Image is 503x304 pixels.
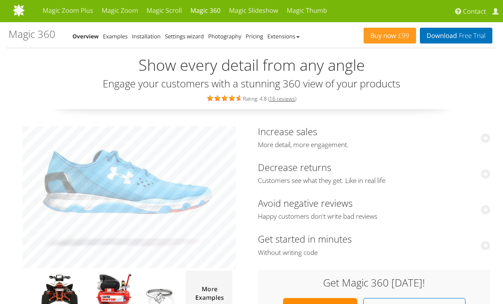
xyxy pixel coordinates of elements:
[9,29,55,40] h1: Magic 360
[267,32,299,40] a: Extensions
[6,57,497,74] h2: Show every detail from any angle
[6,93,497,103] div: Rating: 4.8 ( )
[132,32,161,40] a: Installation
[258,232,490,257] a: Get started in minutesWithout writing code
[258,125,490,149] a: Increase salesMore detail, more engagement.
[208,32,241,40] a: Photography
[258,177,490,185] span: Customers see what they get. Like in real life
[269,95,295,102] a: 16 reviews
[258,141,490,149] span: More detail, more engagement.
[266,277,482,288] h3: Get Magic 360 [DATE]!
[165,32,204,40] a: Settings wizard
[396,32,409,39] span: £99
[258,212,490,221] span: Happy customers don't write bad reviews
[72,32,99,40] a: Overview
[246,32,263,40] a: Pricing
[420,28,492,43] a: DownloadFree Trial
[6,78,497,89] h3: Engage your customers with a stunning 360 view of your products
[258,161,490,185] a: Decrease returnsCustomers see what they get. Like in real life
[258,197,490,221] a: Avoid negative reviewsHappy customers don't write bad reviews
[258,249,490,257] span: Without writing code
[463,7,486,16] span: Contact
[103,32,128,40] a: Examples
[457,32,486,39] span: Free Trial
[13,4,92,17] img: MagicToolbox.com - Image tools for your website
[364,28,416,43] a: Buy now£99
